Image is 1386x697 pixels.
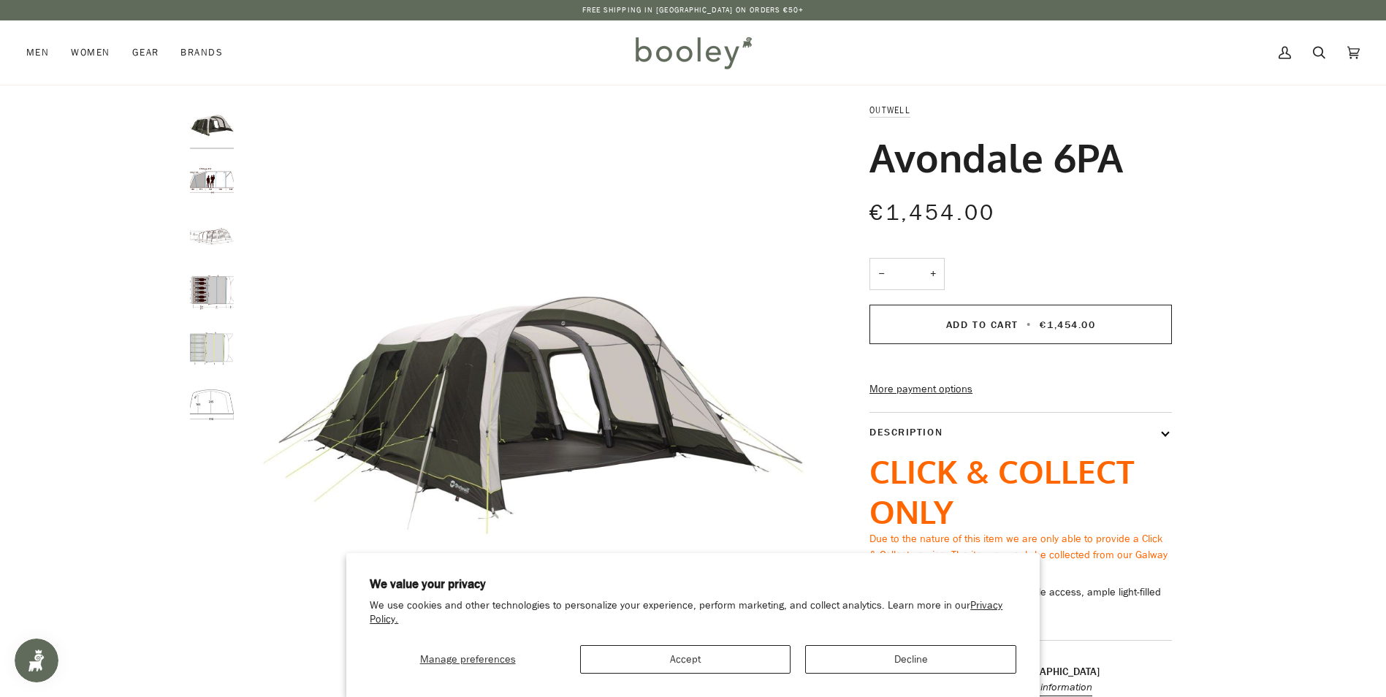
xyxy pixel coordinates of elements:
[629,31,757,74] img: Booley
[132,45,159,60] span: Gear
[190,270,234,314] img: Outwell Avondale 6PA - Booley Galway
[869,532,1168,577] span: Due to the nature of this item we are only able to provide a Click & Collect service. The item ca...
[241,102,819,680] img: Outwell Avondale 6PA - Booley Galway
[370,599,1016,627] p: We use cookies and other technologies to personalize your experience, perform marketing, and coll...
[921,258,945,291] button: +
[869,305,1172,344] button: Add to Cart • €1,454.00
[370,645,566,674] button: Manage preferences
[869,381,1172,397] a: More payment options
[869,198,996,228] span: €1,454.00
[869,104,910,116] a: Outwell
[190,327,234,370] img: Outwell Avondale 6PA - Booley Galway
[805,645,1016,674] button: Decline
[990,679,1092,696] button: View store information
[582,4,804,16] p: Free Shipping in [GEOGRAPHIC_DATA] on Orders €50+
[15,639,58,682] iframe: Button to open loyalty program pop-up
[370,576,1016,593] h2: We value your privacy
[946,318,1018,332] span: Add to Cart
[370,598,1002,626] a: Privacy Policy.
[190,214,234,258] img: Outwell Avondale 6PA - Booley Galway
[190,159,234,202] img: Outwell Avondale 6PA - Booley Galway
[869,451,1135,531] span: CLICK & COLLECT ONLY
[420,652,516,666] span: Manage preferences
[60,20,121,85] a: Women
[180,45,223,60] span: Brands
[26,20,60,85] a: Men
[71,45,110,60] span: Women
[121,20,170,85] a: Gear
[869,413,1172,452] button: Description
[1022,318,1036,332] span: •
[170,20,234,85] a: Brands
[190,382,234,426] img: Outwell Avondale 6PA - Booley Galway
[26,45,49,60] span: Men
[869,258,893,291] button: −
[869,133,1123,181] h1: Avondale 6PA
[580,645,791,674] button: Accept
[1040,318,1095,332] span: €1,454.00
[869,258,945,291] input: Quantity
[190,102,234,146] img: Outwell Avondale 6PA - Booley Galway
